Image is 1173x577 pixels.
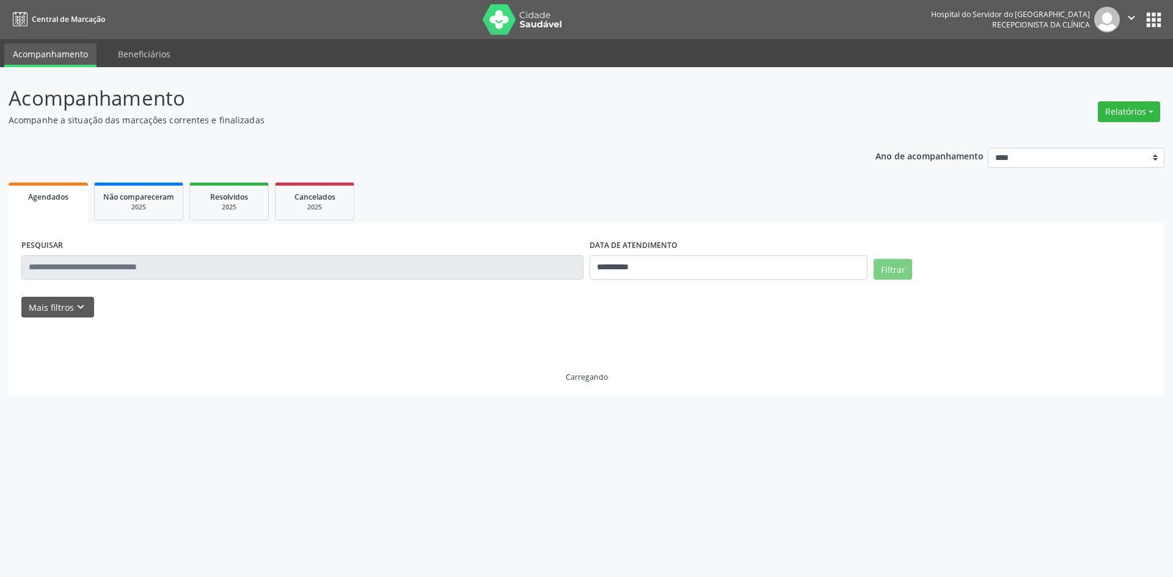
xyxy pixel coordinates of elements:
a: Acompanhamento [4,43,97,67]
span: Recepcionista da clínica [992,20,1090,30]
div: 2025 [103,203,174,212]
i: keyboard_arrow_down [74,300,87,314]
label: PESQUISAR [21,236,63,255]
label: DATA DE ATENDIMENTO [590,236,678,255]
button: Mais filtroskeyboard_arrow_down [21,297,94,318]
div: 2025 [199,203,260,212]
a: Central de Marcação [9,9,105,29]
div: Hospital do Servidor do [GEOGRAPHIC_DATA] [931,9,1090,20]
i:  [1125,11,1138,24]
button: Relatórios [1098,101,1160,122]
p: Acompanhamento [9,83,817,114]
a: Beneficiários [109,43,179,65]
span: Resolvidos [210,192,248,202]
p: Acompanhe a situação das marcações correntes e finalizadas [9,114,817,126]
button: Filtrar [874,259,912,280]
span: Não compareceram [103,192,174,202]
img: img [1094,7,1120,32]
button: apps [1143,9,1164,31]
div: 2025 [284,203,345,212]
button:  [1120,7,1143,32]
span: Central de Marcação [32,14,105,24]
p: Ano de acompanhamento [875,148,984,163]
span: Cancelados [294,192,335,202]
span: Agendados [28,192,68,202]
div: Carregando [566,372,608,382]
